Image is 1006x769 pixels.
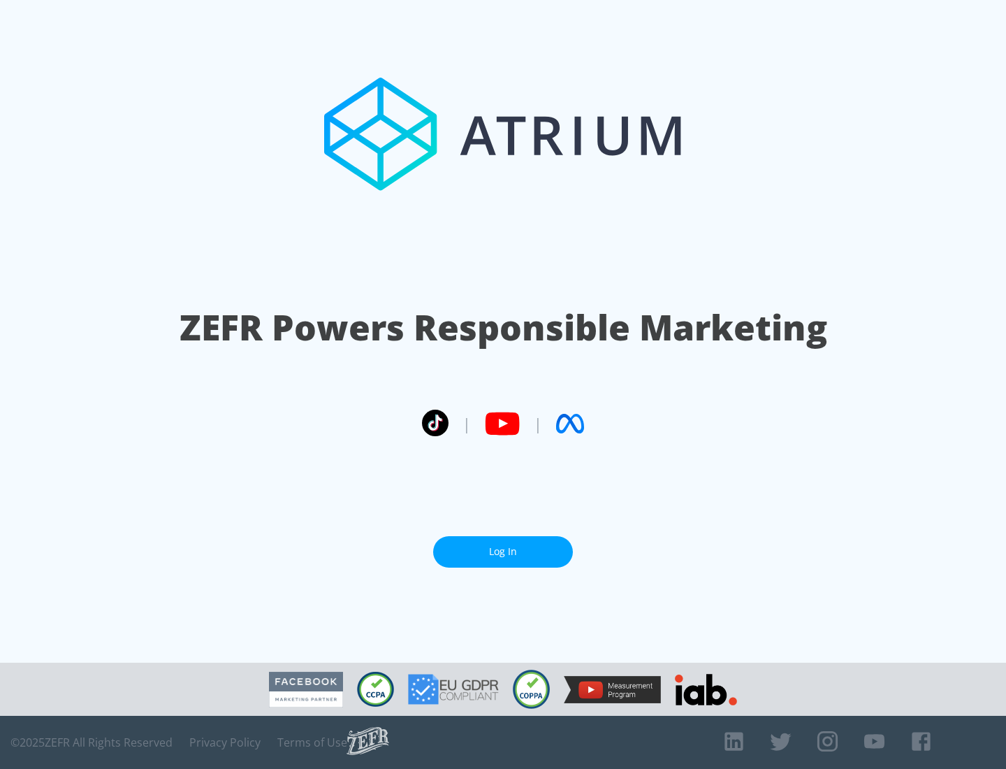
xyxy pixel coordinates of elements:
img: IAB [675,674,737,705]
img: YouTube Measurement Program [564,676,661,703]
a: Privacy Policy [189,735,261,749]
span: | [462,413,471,434]
a: Log In [433,536,573,568]
img: GDPR Compliant [408,674,499,705]
h1: ZEFR Powers Responsible Marketing [180,303,827,352]
a: Terms of Use [277,735,347,749]
img: CCPA Compliant [357,672,394,707]
span: © 2025 ZEFR All Rights Reserved [10,735,173,749]
img: COPPA Compliant [513,670,550,709]
span: | [534,413,542,434]
img: Facebook Marketing Partner [269,672,343,707]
